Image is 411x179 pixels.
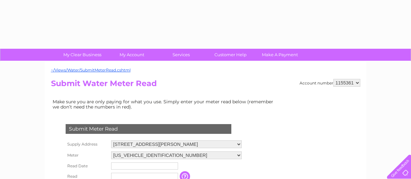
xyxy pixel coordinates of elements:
h2: Submit Water Meter Read [51,79,360,91]
th: Read Date [64,161,109,171]
div: Account number [300,79,360,87]
th: Supply Address [64,139,109,150]
div: Submit Meter Read [66,124,231,134]
a: My Clear Business [56,49,109,61]
th: Meter [64,150,109,161]
a: Services [154,49,208,61]
a: ~/Views/Water/SubmitMeterRead.cshtml [51,68,131,72]
a: Make A Payment [253,49,307,61]
a: My Account [105,49,159,61]
td: Make sure you are only paying for what you use. Simply enter your meter read below (remember we d... [51,97,278,111]
a: Customer Help [204,49,257,61]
